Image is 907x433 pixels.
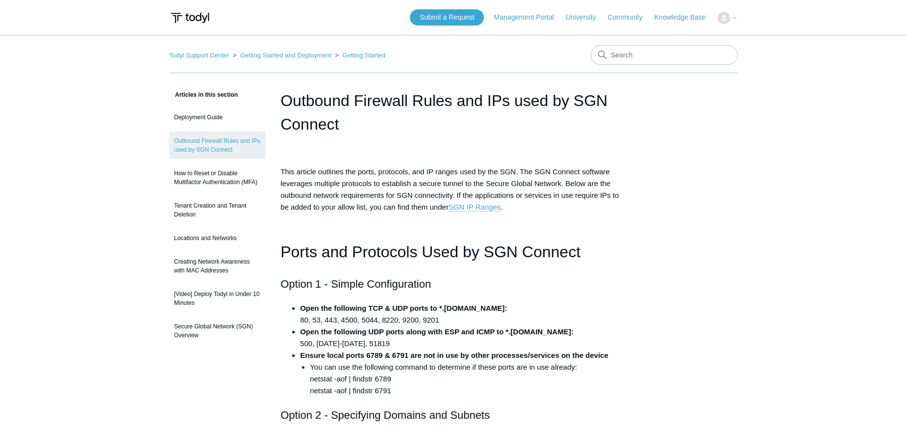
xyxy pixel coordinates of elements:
h2: Option 1 - Simple Configuration [280,275,627,293]
strong: Ensure local ports 6789 & 6791 are not in use by other processes/services on the device [300,351,608,359]
span: This article outlines the ports, protocols, and IP ranges used by the SGN. The SGN Connect softwa... [280,167,619,212]
a: Creating Network Awareness with MAC Addresses [169,252,266,280]
a: Locations and Networks [169,229,266,247]
h1: Outbound Firewall Rules and IPs used by SGN Connect [280,89,627,136]
a: Submit a Request [410,9,484,26]
h1: Ports and Protocols Used by SGN Connect [280,240,627,265]
a: Deployment Guide [169,108,266,127]
strong: Open the following TCP & UDP ports to *.[DOMAIN_NAME]: [300,304,507,312]
h2: Option 2 - Specifying Domains and Subnets [280,406,627,424]
a: Tenant Creation and Tenant Deletion [169,196,266,224]
a: How to Reset or Disable Multifactor Authentication (MFA) [169,164,266,191]
a: Community [608,12,653,23]
li: Todyl Support Center [169,52,231,59]
a: SGN IP Ranges [449,203,501,212]
li: 80, 53, 443, 4500, 5044, 8220, 9200, 9201 [300,302,627,326]
a: [Video] Deploy Todyl in Under 10 Minutes [169,285,266,312]
input: Search [591,45,738,65]
li: You can use the following command to determine if these ports are in use already: netstat -aof | ... [310,361,627,397]
img: Todyl Support Center Help Center home page [169,9,211,27]
a: Getting Started and Deployment [240,52,331,59]
li: Getting Started [333,52,385,59]
li: Getting Started and Deployment [231,52,333,59]
a: Todyl Support Center [169,52,229,59]
a: Knowledge Base [655,12,716,23]
a: University [566,12,605,23]
a: Outbound Firewall Rules and IPs used by SGN Connect [169,132,266,159]
span: Articles in this section [169,91,238,98]
li: 500, [DATE]-[DATE], 51819 [300,326,627,350]
a: Getting Started [343,52,385,59]
a: Secure Global Network (SGN) Overview [169,317,266,345]
strong: Open the following UDP ports along with ESP and ICMP to *.[DOMAIN_NAME]: [300,327,574,336]
a: Management Portal [494,12,564,23]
